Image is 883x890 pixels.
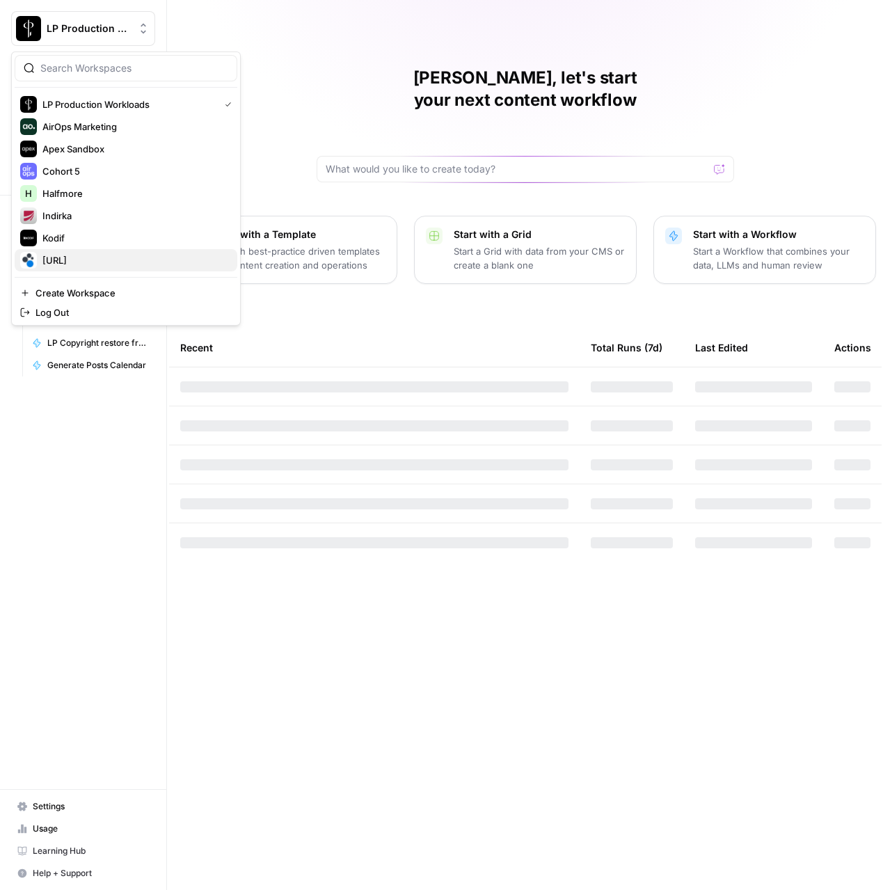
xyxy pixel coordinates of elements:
[33,823,149,835] span: Usage
[42,231,226,245] span: Kodif
[26,332,155,354] a: LP Copyright restore from AWS workflow
[33,845,149,857] span: Learning Hub
[693,228,864,241] p: Start with a Workflow
[20,230,37,246] img: Kodif Logo
[47,22,131,35] span: LP Production Workloads
[42,253,226,267] span: [URL]
[317,67,734,111] h1: [PERSON_NAME], let's start your next content workflow
[591,328,662,367] div: Total Runs (7d)
[20,207,37,224] img: Indirka Logo
[11,11,155,46] button: Workspace: LP Production Workloads
[454,228,625,241] p: Start with a Grid
[11,862,155,884] button: Help + Support
[11,51,241,326] div: Workspace: LP Production Workloads
[180,328,568,367] div: Recent
[175,216,397,284] button: Start with a TemplateLaunch best-practice driven templates for content creation and operations
[40,61,228,75] input: Search Workspaces
[26,354,155,376] a: Generate Posts Calendar
[653,216,876,284] button: Start with a WorkflowStart a Workflow that combines your data, LLMs and human review
[16,16,41,41] img: LP Production Workloads Logo
[414,216,637,284] button: Start with a GridStart a Grid with data from your CMS or create a blank one
[15,303,237,322] a: Log Out
[20,96,37,113] img: LP Production Workloads Logo
[47,359,149,372] span: Generate Posts Calendar
[693,244,864,272] p: Start a Workflow that combines your data, LLMs and human review
[33,867,149,880] span: Help + Support
[42,209,226,223] span: Indirka
[20,252,37,269] img: spot.ai Logo
[42,186,226,200] span: Halfmore
[11,818,155,840] a: Usage
[326,162,708,176] input: What would you like to create today?
[454,244,625,272] p: Start a Grid with data from your CMS or create a blank one
[11,840,155,862] a: Learning Hub
[20,163,37,180] img: Cohort 5 Logo
[47,337,149,349] span: LP Copyright restore from AWS workflow
[834,328,871,367] div: Actions
[25,186,32,200] span: H
[20,118,37,135] img: AirOps Marketing Logo
[11,795,155,818] a: Settings
[20,141,37,157] img: Apex Sandbox Logo
[33,800,149,813] span: Settings
[695,328,748,367] div: Last Edited
[214,244,385,272] p: Launch best-practice driven templates for content creation and operations
[42,120,226,134] span: AirOps Marketing
[42,142,226,156] span: Apex Sandbox
[35,305,226,319] span: Log Out
[42,164,226,178] span: Cohort 5
[35,286,226,300] span: Create Workspace
[42,97,214,111] span: LP Production Workloads
[214,228,385,241] p: Start with a Template
[15,283,237,303] a: Create Workspace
